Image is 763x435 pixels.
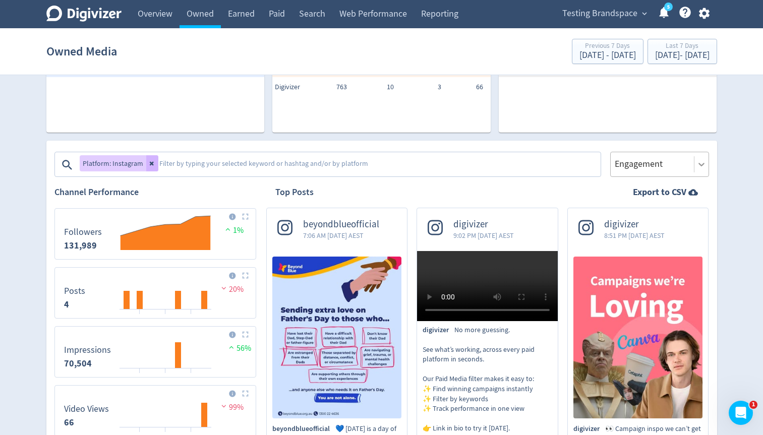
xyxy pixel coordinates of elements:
td: 763 [303,77,349,97]
div: Last 7 Days [655,42,710,51]
img: 💙 Father's Day is a day of many stories - and all of them matter. Beyond Blue's free telephone (1... [272,257,402,418]
span: 99% [219,402,244,412]
img: positive-performance.svg [226,343,237,351]
span: expand_more [640,9,649,18]
img: negative-performance.svg [219,402,229,410]
td: 66 [444,77,491,97]
text: 06/09 [159,313,171,320]
strong: 4 [64,298,69,310]
div: [DATE] - [DATE] [579,51,636,60]
strong: 131,989 [64,239,97,252]
dt: Followers [64,226,102,238]
text: 08/09 [185,313,197,320]
td: 3 [396,77,443,97]
span: digivizer [423,325,454,335]
h1: Owned Media [46,35,117,68]
span: digivizer [453,219,514,230]
span: beyondblueofficial [303,219,379,230]
text: 08/09 [185,372,197,379]
img: negative-performance.svg [219,284,229,292]
text: 06/09 [159,372,171,379]
h2: Top Posts [275,186,314,199]
span: beyondblueofficial [272,424,335,434]
span: digivizer [573,424,605,434]
dt: Video Views [64,403,109,415]
h2: Channel Performance [54,186,256,199]
img: positive-performance.svg [223,225,233,233]
a: 5 [664,3,673,11]
strong: Export to CSV [633,186,686,199]
img: Placeholder [242,390,249,397]
img: Placeholder [242,272,249,279]
span: digivizer [604,219,665,230]
span: 1 [749,401,757,409]
td: 10 [349,77,396,97]
img: Placeholder [242,213,249,220]
span: 7:06 AM [DATE] AEST [303,230,379,240]
svg: Video Views 66 [59,390,252,432]
svg: Posts 4 [59,272,252,314]
strong: 66 [64,416,74,428]
svg: Impressions 70,504 [59,331,252,373]
dt: Posts [64,285,85,297]
text: 04/09 [133,372,145,379]
iframe: Intercom live chat [729,401,753,425]
span: 9:02 PM [DATE] AEST [453,230,514,240]
span: 1% [223,225,244,235]
dt: Impressions [64,344,111,356]
img: 👀 Campaign inspo we can’t get enough of… From cyber security with @Telstra to the “salad vs sandw... [573,257,703,418]
div: [DATE] - [DATE] [655,51,710,60]
span: 8:51 PM [DATE] AEST [604,230,665,240]
button: Testing Brandspace [559,6,650,22]
span: 20% [219,284,244,294]
div: Previous 7 Days [579,42,636,51]
span: Digivizer [275,82,315,92]
span: 56% [226,343,251,353]
span: Testing Brandspace [562,6,637,22]
button: Previous 7 Days[DATE] - [DATE] [572,39,643,64]
strong: 70,504 [64,357,92,369]
svg: Followers 0 [59,213,252,255]
img: Placeholder [242,331,249,338]
text: 04/09 [133,313,145,320]
text: 5 [667,4,669,11]
button: Last 7 Days[DATE]- [DATE] [648,39,717,64]
span: Platform: Instagram [83,160,143,167]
